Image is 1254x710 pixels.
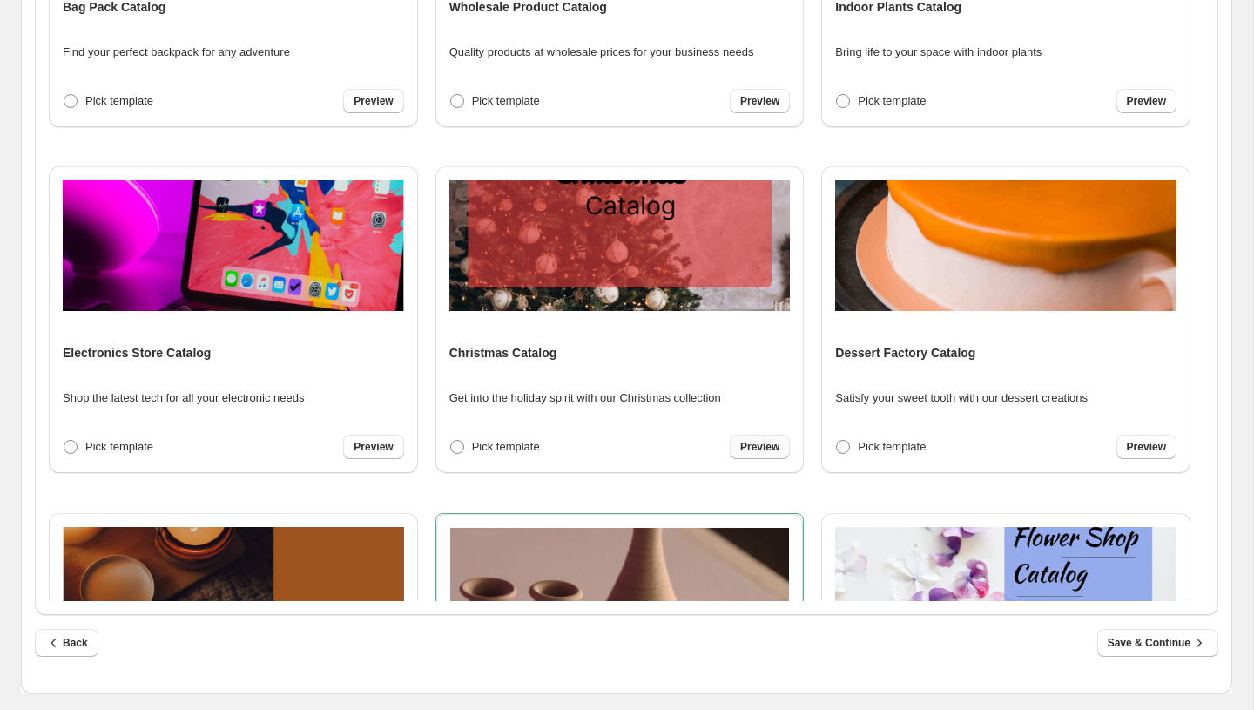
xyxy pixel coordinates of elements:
span: Pick template [472,94,540,107]
a: Preview [730,435,790,459]
p: Shop the latest tech for all your electronic needs [63,389,305,407]
a: Preview [1116,435,1176,459]
span: Pick template [858,440,926,453]
span: Pick template [85,440,153,453]
a: Preview [343,435,403,459]
h4: Dessert Factory Catalog [835,344,975,362]
p: Get into the holiday spirit with our Christmas collection [449,389,721,407]
span: Preview [1127,440,1166,454]
span: Preview [740,440,779,454]
span: Preview [354,94,393,108]
a: Preview [1116,89,1176,113]
span: Preview [354,440,393,454]
button: Save & Continue [1097,629,1218,657]
p: Find your perfect backpack for any adventure [63,44,290,61]
span: Preview [740,94,779,108]
span: Back [45,634,88,652]
button: Back [35,629,98,657]
h4: Christmas Catalog [449,344,557,362]
span: Pick template [472,440,540,453]
a: Preview [730,89,790,113]
a: Preview [343,89,403,113]
h4: Electronics Store Catalog [63,344,211,362]
span: Pick template [858,94,926,107]
span: Save & Continue [1108,634,1208,652]
span: Pick template [85,94,153,107]
p: Satisfy your sweet tooth with our dessert creations [835,389,1088,407]
p: Bring life to your space with indoor plants [835,44,1042,61]
p: Quality products at wholesale prices for your business needs [449,44,754,61]
span: Preview [1127,94,1166,108]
